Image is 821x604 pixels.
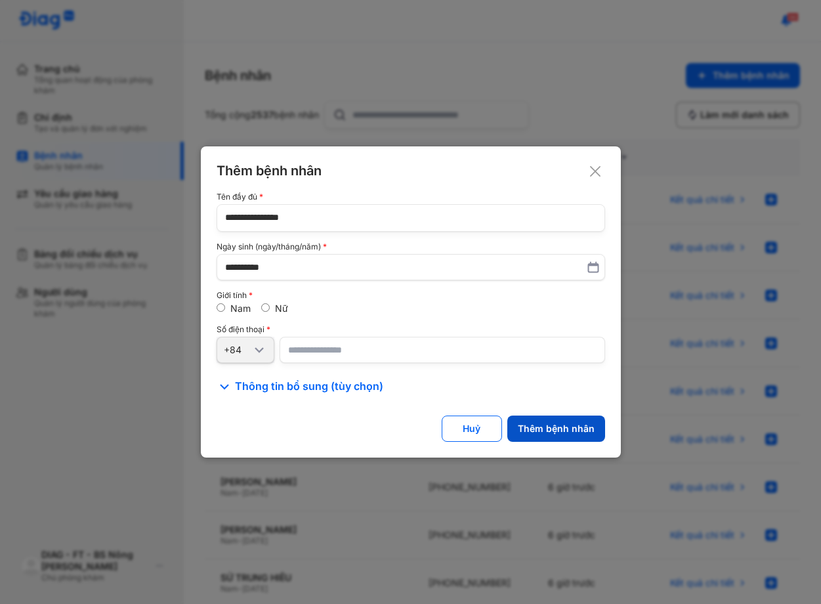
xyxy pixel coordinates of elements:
[518,423,595,435] div: Thêm bệnh nhân
[442,416,502,442] button: Huỷ
[275,303,288,314] label: Nữ
[224,344,251,356] div: +84
[217,325,605,334] div: Số điện thoại
[217,192,605,202] div: Tên đầy đủ
[235,379,383,395] span: Thông tin bổ sung (tùy chọn)
[217,242,605,251] div: Ngày sinh (ngày/tháng/năm)
[507,416,605,442] button: Thêm bệnh nhân
[217,291,605,300] div: Giới tính
[230,303,251,314] label: Nam
[217,162,605,179] div: Thêm bệnh nhân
